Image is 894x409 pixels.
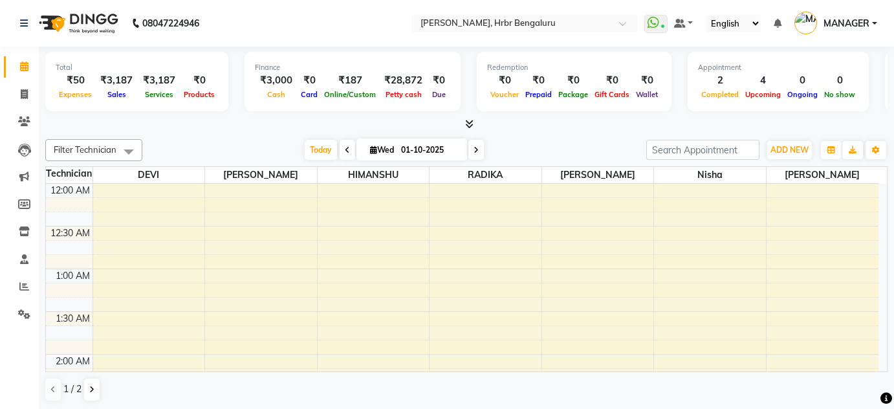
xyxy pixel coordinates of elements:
img: MANAGER [794,12,817,34]
input: 2025-10-01 [397,140,462,160]
span: RADIKA [430,167,541,183]
button: ADD NEW [767,141,812,159]
b: 08047224946 [142,5,199,41]
span: nisha [654,167,766,183]
div: ₹0 [428,73,450,88]
span: Ongoing [784,90,821,99]
div: ₹28,872 [379,73,428,88]
span: Due [429,90,449,99]
div: ₹3,187 [95,73,138,88]
span: No show [821,90,858,99]
div: ₹0 [591,73,633,88]
span: Online/Custom [321,90,379,99]
div: ₹0 [522,73,555,88]
div: ₹0 [555,73,591,88]
span: [PERSON_NAME] [542,167,654,183]
span: Sales [104,90,129,99]
input: Search Appointment [646,140,759,160]
span: [PERSON_NAME] [767,167,878,183]
div: 4 [742,73,784,88]
div: ₹0 [180,73,218,88]
div: Appointment [698,62,858,73]
span: Filter Technician [54,144,116,155]
div: ₹0 [633,73,661,88]
span: Upcoming [742,90,784,99]
div: Total [56,62,218,73]
div: 2 [698,73,742,88]
div: Finance [255,62,450,73]
span: Package [555,90,591,99]
div: 2:00 AM [53,355,93,368]
span: MANAGER [823,17,869,30]
span: Voucher [487,90,522,99]
span: Wallet [633,90,661,99]
span: [PERSON_NAME] [205,167,317,183]
div: ₹50 [56,73,95,88]
span: Today [305,140,337,160]
span: Cash [264,90,289,99]
span: Card [298,90,321,99]
span: Petty cash [382,90,425,99]
span: HIMANSHU [318,167,430,183]
div: ₹3,000 [255,73,298,88]
div: 12:00 AM [48,184,93,197]
span: Expenses [56,90,95,99]
div: 1:00 AM [53,269,93,283]
span: ADD NEW [770,145,809,155]
div: 1:30 AM [53,312,93,326]
div: ₹187 [321,73,379,88]
span: DEVI [93,167,205,183]
img: logo [33,5,122,41]
div: ₹3,187 [138,73,180,88]
span: Wed [367,145,397,155]
div: 12:30 AM [48,227,93,240]
div: ₹0 [298,73,321,88]
span: Services [142,90,177,99]
div: 0 [821,73,858,88]
span: Completed [698,90,742,99]
div: ₹0 [487,73,522,88]
span: Products [180,90,218,99]
div: Redemption [487,62,661,73]
span: Prepaid [522,90,555,99]
div: Technician [46,167,93,181]
span: 1 / 2 [63,382,82,396]
span: Gift Cards [591,90,633,99]
div: 0 [784,73,821,88]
